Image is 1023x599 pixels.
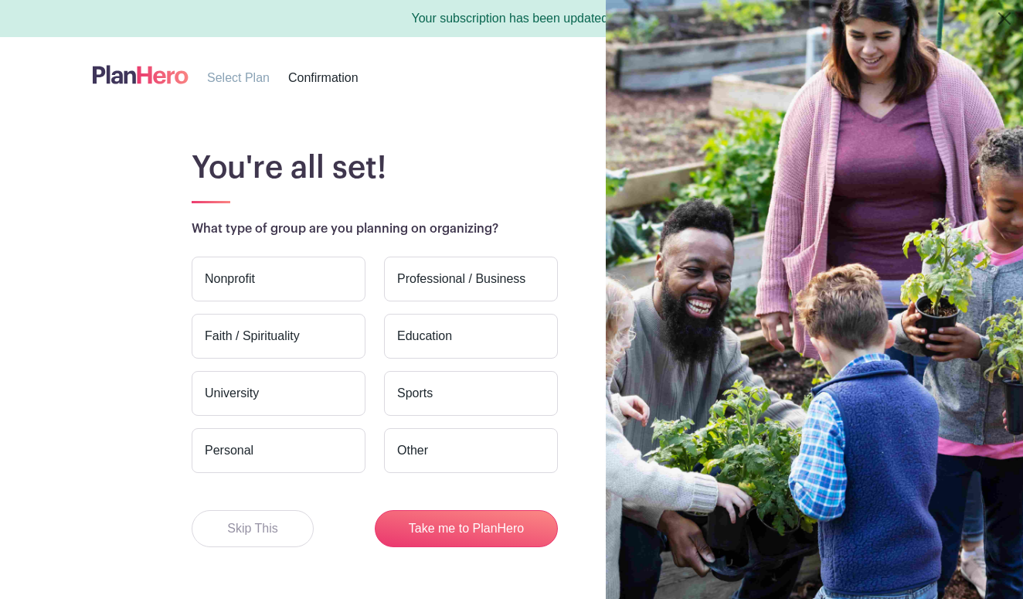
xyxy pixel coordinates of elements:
label: University [192,371,365,416]
label: Sports [384,371,558,416]
p: What type of group are you planning on organizing? [192,220,924,238]
label: Nonprofit [192,257,365,301]
h1: You're all set! [192,149,924,186]
img: logo-507f7623f17ff9eddc593b1ce0a138ce2505c220e1c5a4e2b4648c50719b7d32.svg [93,62,189,87]
label: Personal [192,428,365,473]
span: Select Plan [207,71,270,84]
label: Other [384,428,558,473]
label: Faith / Spirituality [192,314,365,359]
button: Take me to PlanHero [375,510,558,547]
span: Confirmation [288,71,359,84]
label: Professional / Business [384,257,558,301]
label: Education [384,314,558,359]
button: Skip This [192,510,314,547]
